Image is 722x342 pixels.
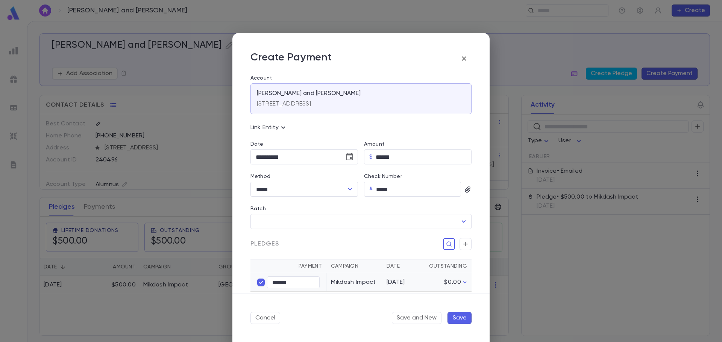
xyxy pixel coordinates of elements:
[392,312,441,324] button: Save and New
[250,312,280,324] button: Cancel
[250,259,326,273] th: Payment
[458,216,469,227] button: Open
[257,90,361,97] p: [PERSON_NAME] and [PERSON_NAME]
[250,75,472,81] label: Account
[382,259,421,273] th: Date
[342,149,357,164] button: Choose date, selected date is Aug 19, 2025
[326,259,382,273] th: Campaign
[447,312,472,324] button: Save
[420,259,472,273] th: Outstanding
[364,173,402,179] label: Check Number
[420,273,472,292] td: $0.00
[369,185,373,193] p: #
[345,184,355,194] button: Open
[257,100,311,108] p: [STREET_ADDRESS]
[387,279,416,286] div: [DATE]
[250,173,270,179] label: Method
[250,206,266,212] label: Batch
[250,240,279,248] span: Pledges
[364,141,384,147] label: Amount
[250,123,288,132] p: Link Entity
[250,51,332,66] p: Create Payment
[250,141,358,147] label: Date
[369,153,373,161] p: $
[326,273,382,292] td: Mikdash Impact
